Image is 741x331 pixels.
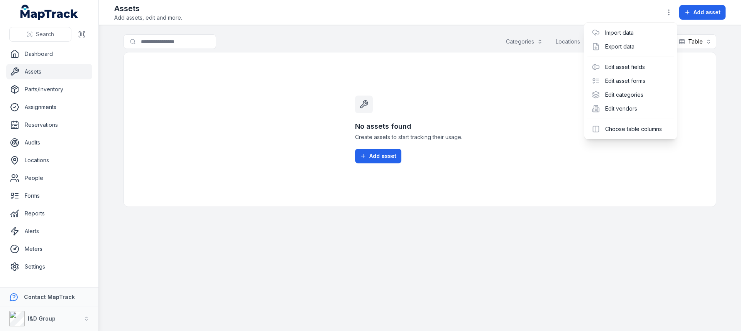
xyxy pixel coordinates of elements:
div: Choose table columns [587,122,674,136]
div: Edit asset forms [587,74,674,88]
div: Edit asset fields [587,60,674,74]
div: Export data [587,40,674,54]
div: Edit categories [587,88,674,102]
div: Edit vendors [587,102,674,116]
a: Import data [605,29,634,37]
